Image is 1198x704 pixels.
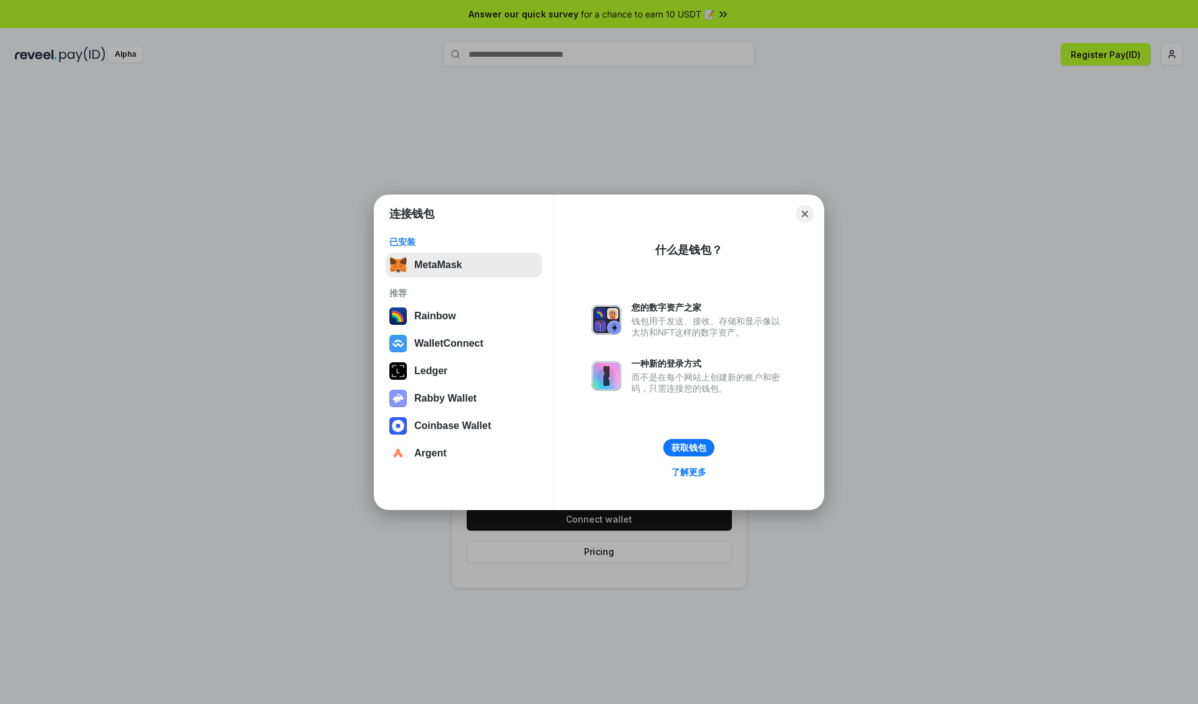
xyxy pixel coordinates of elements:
[389,445,407,462] img: svg+xml,%3Csvg%20width%3D%2228%22%20height%3D%2228%22%20viewBox%3D%220%200%2028%2028%22%20fill%3D...
[414,420,491,432] div: Coinbase Wallet
[389,236,538,248] div: 已安装
[414,311,456,322] div: Rainbow
[631,302,786,313] div: 您的数字资产之家
[796,205,814,223] button: Close
[592,305,621,335] img: svg+xml,%3Csvg%20xmlns%3D%22http%3A%2F%2Fwww.w3.org%2F2000%2Fsvg%22%20fill%3D%22none%22%20viewBox...
[386,253,542,277] button: MetaMask
[592,361,621,391] img: svg+xml,%3Csvg%20xmlns%3D%22http%3A%2F%2Fwww.w3.org%2F2000%2Fsvg%22%20fill%3D%22none%22%20viewBox...
[389,335,407,352] img: svg+xml,%3Csvg%20width%3D%2228%22%20height%3D%2228%22%20viewBox%3D%220%200%2028%2028%22%20fill%3D...
[389,390,407,407] img: svg+xml,%3Csvg%20xmlns%3D%22http%3A%2F%2Fwww.w3.org%2F2000%2Fsvg%22%20fill%3D%22none%22%20viewBox...
[663,439,714,456] button: 获取钱包
[671,442,706,453] div: 获取钱包
[389,307,407,325] img: svg+xml,%3Csvg%20width%3D%22120%22%20height%3D%22120%22%20viewBox%3D%220%200%20120%20120%22%20fil...
[386,331,542,356] button: WalletConnect
[655,243,723,258] div: 什么是钱包？
[414,393,477,404] div: Rabby Wallet
[414,338,484,349] div: WalletConnect
[631,372,786,394] div: 而不是在每个网站上创建新的账户和密码，只需连接您的钱包。
[631,358,786,369] div: 一种新的登录方式
[389,287,538,299] div: 推荐
[631,316,786,338] div: 钱包用于发送、接收、存储和显示像以太坊和NFT这样的数字资产。
[664,464,714,480] a: 了解更多
[386,413,542,438] button: Coinbase Wallet
[389,206,434,221] h1: 连接钱包
[414,448,447,459] div: Argent
[414,259,462,271] div: MetaMask
[386,386,542,411] button: Rabby Wallet
[386,441,542,466] button: Argent
[414,365,447,377] div: Ledger
[389,417,407,435] img: svg+xml,%3Csvg%20width%3D%2228%22%20height%3D%2228%22%20viewBox%3D%220%200%2028%2028%22%20fill%3D...
[671,466,706,478] div: 了解更多
[386,359,542,383] button: Ledger
[386,304,542,329] button: Rainbow
[389,362,407,380] img: svg+xml,%3Csvg%20xmlns%3D%22http%3A%2F%2Fwww.w3.org%2F2000%2Fsvg%22%20width%3D%2228%22%20height%3...
[389,256,407,274] img: svg+xml,%3Csvg%20fill%3D%22none%22%20height%3D%2233%22%20viewBox%3D%220%200%2035%2033%22%20width%...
